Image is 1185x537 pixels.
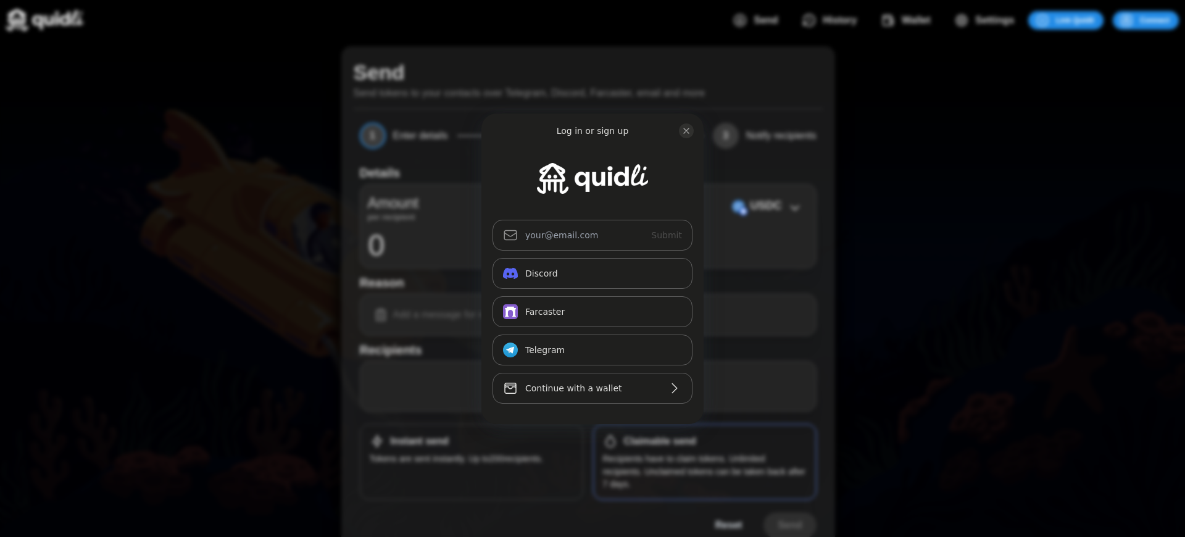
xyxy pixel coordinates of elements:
[493,335,692,365] button: Telegram
[679,123,694,138] button: close modal
[525,381,660,396] div: Continue with a wallet
[641,220,692,251] button: Submit
[493,373,692,404] button: Continue with a wallet
[493,296,692,327] button: Farcaster
[493,258,692,289] button: Discord
[557,125,629,137] div: Log in or sign up
[651,230,682,240] span: Submit
[493,220,692,251] input: Submit
[537,163,648,194] img: Quidli Dapp logo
